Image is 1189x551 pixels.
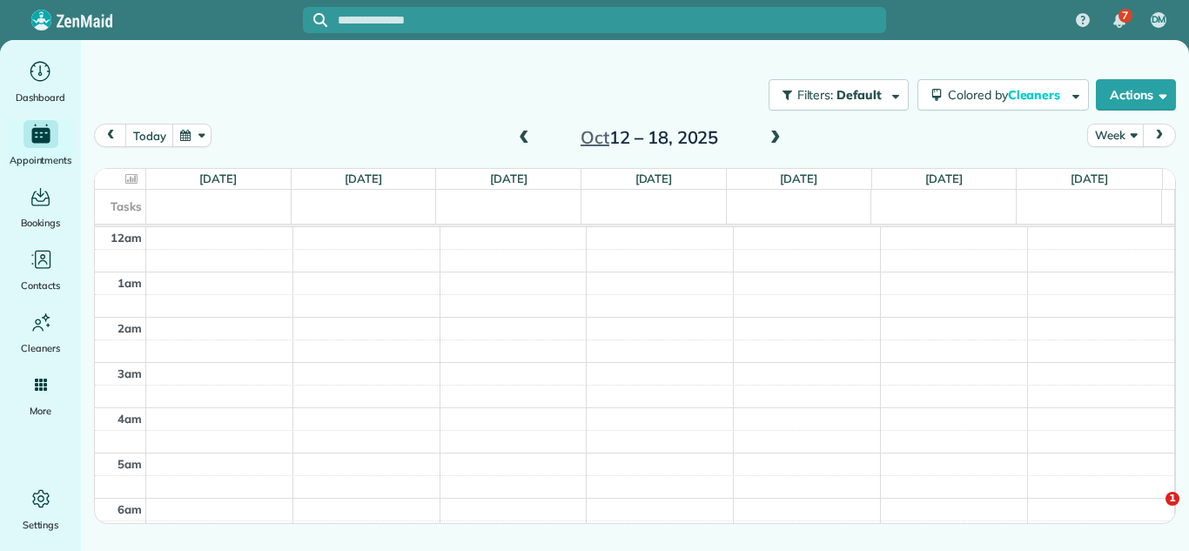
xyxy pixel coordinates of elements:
span: Settings [23,516,59,534]
span: Tasks [111,199,142,213]
a: [DATE] [1071,171,1108,185]
span: Dashboard [16,89,65,106]
a: Cleaners [7,308,74,357]
button: Filters: Default [769,79,909,111]
span: Bookings [21,214,61,232]
span: 1am [118,276,142,290]
a: Dashboard [7,57,74,106]
span: 2am [118,321,142,335]
span: Colored by [948,87,1066,103]
span: Filters: [797,87,834,103]
button: Colored byCleaners [917,79,1089,111]
iframe: Intercom live chat [1130,492,1172,534]
a: [DATE] [199,171,237,185]
span: 6am [118,502,142,516]
button: Week [1087,124,1144,147]
a: [DATE] [635,171,673,185]
span: Appointments [10,151,72,169]
a: [DATE] [345,171,382,185]
span: 1 [1165,492,1179,506]
span: More [30,402,51,420]
span: Oct [581,126,609,148]
span: Cleaners [21,339,60,357]
span: Cleaners [1008,87,1064,103]
a: Contacts [7,245,74,294]
span: 7 [1122,9,1128,23]
a: [DATE] [490,171,527,185]
span: 4am [118,412,142,426]
button: today [125,124,173,147]
button: next [1143,124,1176,147]
a: [DATE] [780,171,817,185]
a: Appointments [7,120,74,169]
div: 7 unread notifications [1101,2,1138,40]
span: 5am [118,457,142,471]
a: Settings [7,485,74,534]
svg: Focus search [313,13,327,27]
span: Contacts [21,277,60,294]
a: Bookings [7,183,74,232]
button: Focus search [303,13,327,27]
span: 12am [111,231,142,245]
span: DM [1152,13,1166,27]
a: [DATE] [925,171,963,185]
span: 3am [118,366,142,380]
span: Default [836,87,883,103]
a: Filters: Default [760,79,909,111]
button: Actions [1096,79,1176,111]
button: prev [94,124,127,147]
h2: 12 – 18, 2025 [541,128,758,147]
